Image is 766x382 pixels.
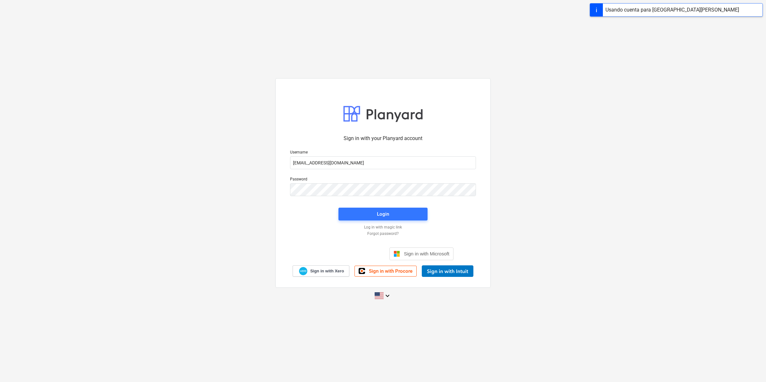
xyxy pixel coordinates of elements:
[310,268,344,274] span: Sign in with Xero
[394,251,400,257] img: Microsoft logo
[377,210,389,218] div: Login
[369,268,412,274] span: Sign in with Procore
[338,208,428,220] button: Login
[287,225,479,230] a: Log in with magic link
[290,156,476,169] input: Username
[293,265,350,277] a: Sign in with Xero
[309,247,387,261] iframe: Botón Iniciar sesión con Google
[354,266,417,277] a: Sign in with Procore
[290,135,476,142] p: Sign in with your Planyard account
[384,292,391,300] i: keyboard_arrow_down
[299,267,307,276] img: Xero logo
[404,251,449,256] span: Sign in with Microsoft
[287,231,479,237] a: Forgot password?
[290,150,476,156] p: Username
[290,177,476,183] p: Password
[605,6,739,14] div: Usando cuenta para [GEOGRAPHIC_DATA][PERSON_NAME]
